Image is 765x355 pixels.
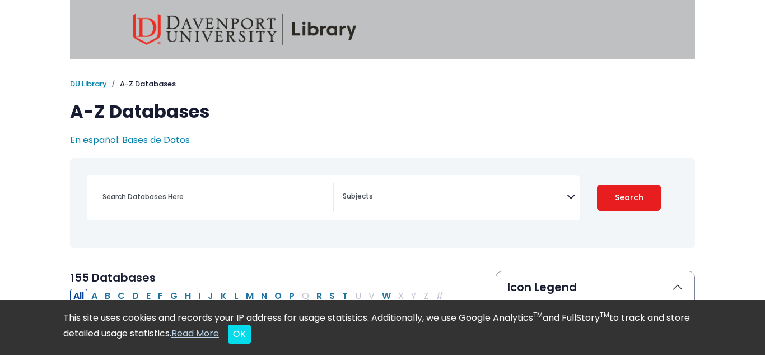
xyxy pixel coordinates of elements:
[204,289,217,303] button: Filter Results J
[101,289,114,303] button: Filter Results B
[70,270,156,285] span: 155 Databases
[107,79,176,90] li: A-Z Databases
[155,289,166,303] button: Filter Results F
[533,310,543,320] sup: TM
[70,101,695,122] h1: A-Z Databases
[343,193,567,202] textarea: Search
[271,289,285,303] button: Filter Results O
[70,289,87,303] button: All
[143,289,154,303] button: Filter Results E
[167,289,181,303] button: Filter Results G
[339,289,351,303] button: Filter Results T
[70,158,695,248] nav: Search filters
[231,289,242,303] button: Filter Results L
[600,310,609,320] sup: TM
[597,185,661,211] button: Submit for Search Results
[195,289,204,303] button: Filter Results I
[70,79,107,89] a: DU Library
[133,14,357,45] img: Davenport University Library
[171,327,219,340] a: Read More
[217,289,230,303] button: Filter Results K
[242,289,257,303] button: Filter Results M
[286,289,298,303] button: Filter Results P
[129,289,142,303] button: Filter Results D
[96,188,333,205] input: Search database by title or keyword
[63,311,702,344] div: This site uses cookies and records your IP address for usage statistics. Additionally, we use Goo...
[326,289,338,303] button: Filter Results S
[379,289,394,303] button: Filter Results W
[228,325,251,344] button: Close
[313,289,325,303] button: Filter Results R
[114,289,128,303] button: Filter Results C
[258,289,270,303] button: Filter Results N
[496,271,694,303] button: Icon Legend
[88,289,101,303] button: Filter Results A
[181,289,194,303] button: Filter Results H
[70,133,190,146] a: En español: Bases de Datos
[70,79,695,90] nav: breadcrumb
[70,289,448,302] div: Alpha-list to filter by first letter of database name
